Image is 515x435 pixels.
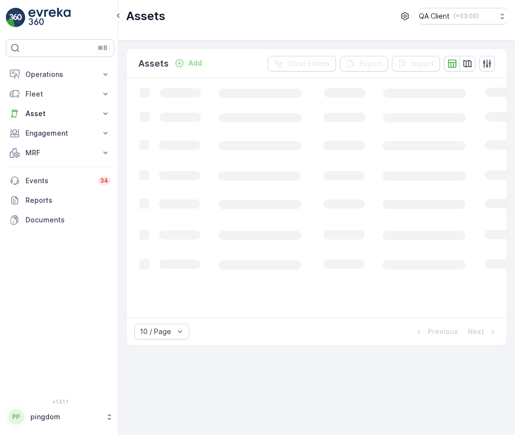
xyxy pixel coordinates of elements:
[26,195,110,205] p: Reports
[360,59,382,69] p: Export
[467,326,499,338] button: Next
[419,8,507,24] button: QA Client(+03:00)
[26,128,95,138] p: Engagement
[6,123,114,143] button: Engagement
[419,11,450,21] p: QA Client
[6,171,114,191] a: Events34
[26,215,110,225] p: Documents
[6,143,114,163] button: MRF
[98,44,107,52] p: ⌘B
[412,59,434,69] p: Import
[468,327,484,337] p: Next
[268,56,336,72] button: Clear Filters
[454,12,479,20] p: ( +03:00 )
[6,8,26,27] img: logo
[340,56,388,72] button: Export
[26,89,95,99] p: Fleet
[6,210,114,230] a: Documents
[26,70,95,79] p: Operations
[26,176,92,186] p: Events
[138,57,169,71] p: Assets
[6,407,114,427] button: PPpingdom
[6,84,114,104] button: Fleet
[6,191,114,210] a: Reports
[6,104,114,123] button: Asset
[26,148,95,158] p: MRF
[28,8,71,27] img: logo_light-DOdMpM7g.png
[287,59,330,69] p: Clear Filters
[8,409,24,425] div: PP
[413,326,459,338] button: Previous
[6,65,114,84] button: Operations
[126,8,165,24] p: Assets
[26,109,95,119] p: Asset
[100,177,108,185] p: 34
[171,57,206,69] button: Add
[392,56,440,72] button: Import
[188,58,202,68] p: Add
[428,327,458,337] p: Previous
[30,412,101,422] p: pingdom
[6,399,114,405] span: v 1.51.1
